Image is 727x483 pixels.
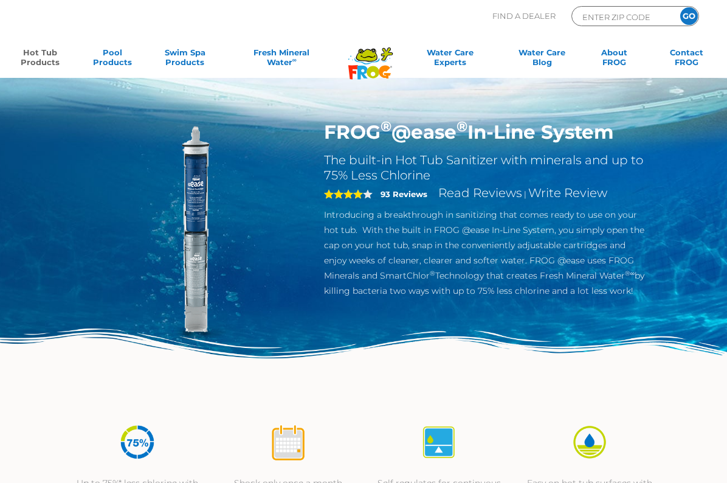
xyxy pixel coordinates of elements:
[324,189,363,199] span: 4
[528,186,607,200] a: Write Review
[381,189,427,199] strong: 93 Reviews
[342,32,399,80] img: Frog Products Logo
[524,189,526,199] span: |
[324,153,647,183] h2: The built-in Hot Tub Sanitizer with minerals and up to 75% Less Chlorine
[680,7,698,25] input: GO
[514,47,570,72] a: Water CareBlog
[157,47,213,72] a: Swim SpaProducts
[457,117,467,135] sup: ®
[625,269,635,277] sup: ®∞
[80,120,306,346] img: inline-system.png
[381,117,391,135] sup: ®
[324,120,647,144] h1: FROG @ease In-Line System
[438,186,522,200] a: Read Reviews
[84,47,140,72] a: PoolProducts
[229,47,334,72] a: Fresh MineralWater∞
[420,423,458,461] img: icon-atease-self-regulates
[587,47,643,72] a: AboutFROG
[430,269,435,277] sup: ®
[269,423,307,461] img: icon-atease-shock-once
[12,47,68,72] a: Hot TubProducts
[324,207,647,299] p: Introducing a breakthrough in sanitizing that comes ready to use on your hot tub. With the built ...
[571,423,608,461] img: icon-atease-easy-on
[658,47,714,72] a: ContactFROG
[292,57,297,63] sup: ∞
[119,423,156,461] img: icon-atease-75percent-less
[492,6,556,26] p: Find A Dealer
[402,47,498,72] a: Water CareExperts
